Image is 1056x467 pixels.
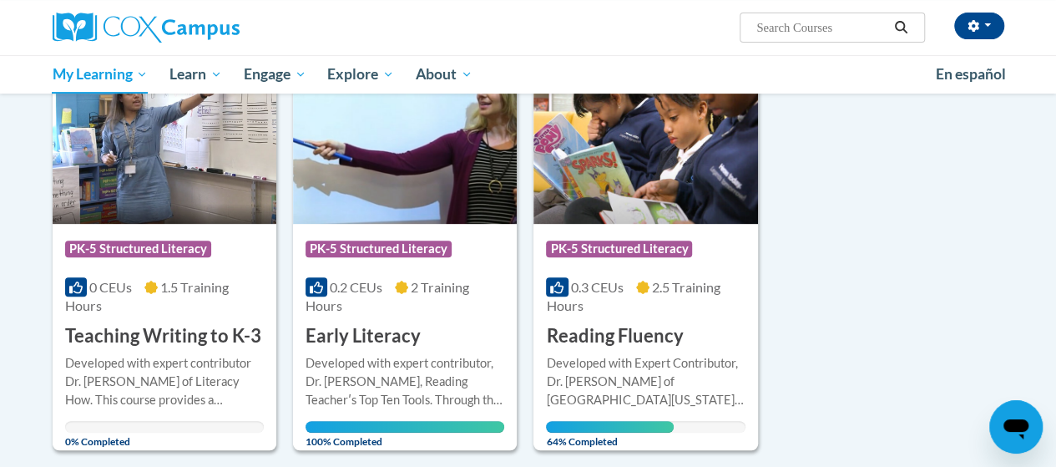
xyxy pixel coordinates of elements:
a: Course LogoPK-5 Structured Literacy0.3 CEUs2.5 Training Hours Reading FluencyDeveloped with Exper... [533,53,757,451]
a: En español [925,57,1017,92]
a: Learn [159,55,233,94]
span: 0.3 CEUs [571,279,624,295]
a: My Learning [42,55,159,94]
span: About [416,64,472,84]
input: Search Courses [755,18,888,38]
span: Engage [244,64,306,84]
div: Developed with Expert Contributor, Dr. [PERSON_NAME] of [GEOGRAPHIC_DATA][US_STATE], [GEOGRAPHIC_... [546,354,745,409]
div: Your progress [306,421,504,433]
a: Cox Campus [53,13,353,43]
button: Account Settings [954,13,1004,39]
span: PK-5 Structured Literacy [306,241,452,257]
span: 1.5 Training Hours [65,279,229,313]
img: Cox Campus [53,13,240,43]
div: Developed with expert contributor Dr. [PERSON_NAME] of Literacy How. This course provides a resea... [65,354,264,409]
div: Your progress [546,421,674,433]
span: My Learning [52,64,148,84]
span: 100% Completed [306,421,504,448]
span: 64% Completed [546,421,674,448]
span: 2 Training Hours [306,279,469,313]
span: Learn [169,64,222,84]
span: Explore [327,64,394,84]
div: Main menu [40,55,1017,94]
a: Engage [233,55,317,94]
img: Course Logo [533,53,757,224]
span: PK-5 Structured Literacy [65,241,211,257]
h3: Teaching Writing to K-3 [65,323,261,349]
span: 2.5 Training Hours [546,279,720,313]
a: About [405,55,483,94]
img: Course Logo [53,53,276,224]
span: En español [936,65,1006,83]
a: Course LogoPK-5 Structured Literacy0 CEUs1.5 Training Hours Teaching Writing to K-3Developed with... [53,53,276,451]
h3: Early Literacy [306,323,421,349]
span: 0 CEUs [89,279,132,295]
div: Developed with expert contributor, Dr. [PERSON_NAME], Reading Teacherʹs Top Ten Tools. Through th... [306,354,504,409]
span: PK-5 Structured Literacy [546,241,692,257]
span: 0.2 CEUs [330,279,382,295]
button: Search [888,18,913,38]
a: Course LogoPK-5 Structured Literacy0.2 CEUs2 Training Hours Early LiteracyDeveloped with expert c... [293,53,517,451]
img: Course Logo [293,53,517,224]
h3: Reading Fluency [546,323,683,349]
a: Explore [316,55,405,94]
iframe: Button to launch messaging window [989,400,1043,454]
